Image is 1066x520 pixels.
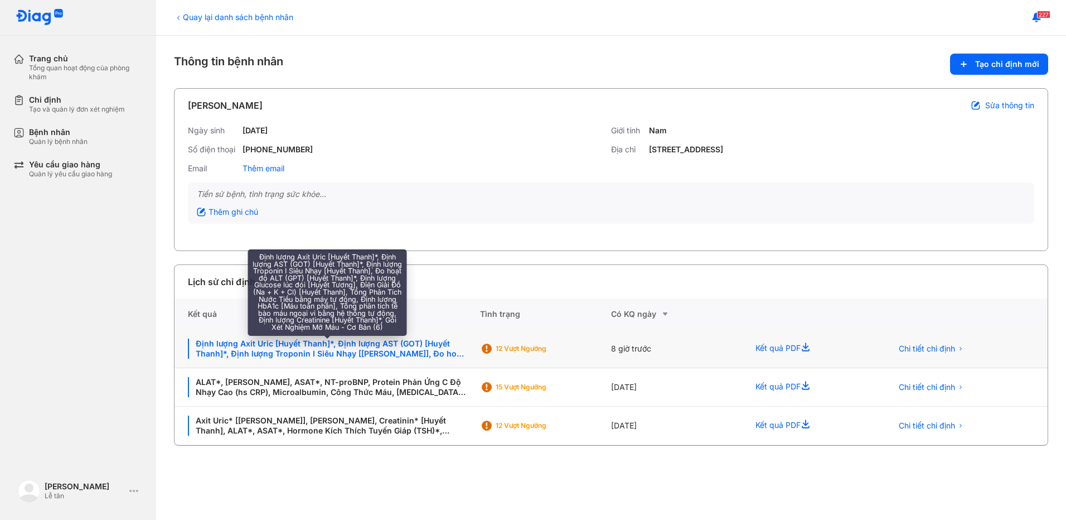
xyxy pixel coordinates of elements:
[188,145,238,155] div: Số điện thoại
[174,11,293,23] div: Quay lại danh sách bệnh nhân
[188,339,467,359] div: Định lượng Axit Uric [Huyết Thanh]*, Định lượng AST (GOT) [Huyết Thanh]*, Định lượng Troponin I S...
[899,344,955,354] span: Chi tiết chỉ định
[45,482,125,492] div: [PERSON_NAME]
[197,189,1025,199] div: Tiền sử bệnh, tình trạng sức khỏe...
[29,160,112,170] div: Yêu cầu giao hàng
[480,298,611,330] div: Tình trạng
[188,416,467,436] div: Axit Uric* [[PERSON_NAME]], [PERSON_NAME], Creatinin* [Huyết Thanh], ALAT*, ASAT*, Hormone Kích T...
[197,207,258,217] div: Thêm ghi chú
[29,137,88,146] div: Quản lý bệnh nhân
[950,54,1048,75] button: Tạo chỉ định mới
[188,126,238,136] div: Ngày sinh
[611,145,645,155] div: Địa chỉ
[29,54,143,64] div: Trang chủ
[649,145,723,155] div: [STREET_ADDRESS]
[496,383,585,392] div: 15 Vượt ngưỡng
[742,330,879,368] div: Kết quả PDF
[188,163,238,174] div: Email
[611,330,742,368] div: 8 giờ trước
[892,340,971,357] button: Chi tiết chỉ định
[243,145,313,155] div: [PHONE_NUMBER]
[188,377,467,397] div: ALAT*, [PERSON_NAME], ASAT*, NT-proBNP, Protein Phản Ứng C Độ Nhạy Cao (hs CRP), Microalbumin, Cô...
[611,307,742,321] div: Có KQ ngày
[175,298,480,330] div: Kết quả
[1037,11,1050,18] span: 227
[18,480,40,502] img: logo
[16,9,64,26] img: logo
[742,407,879,445] div: Kết quả PDF
[188,99,263,112] div: [PERSON_NAME]
[975,59,1039,69] span: Tạo chỉ định mới
[611,368,742,407] div: [DATE]
[649,126,667,136] div: Nam
[29,170,112,179] div: Quản lý yêu cầu giao hàng
[899,421,955,431] span: Chi tiết chỉ định
[985,100,1034,110] span: Sửa thông tin
[29,127,88,137] div: Bệnh nhân
[496,344,585,353] div: 12 Vượt ngưỡng
[611,126,645,136] div: Giới tính
[45,492,125,500] div: Lễ tân
[29,105,125,114] div: Tạo và quản lý đơn xét nghiệm
[243,126,268,136] div: [DATE]
[611,407,742,445] div: [DATE]
[496,421,585,430] div: 12 Vượt ngưỡng
[899,382,955,392] span: Chi tiết chỉ định
[742,368,879,407] div: Kết quả PDF
[243,163,284,174] div: Thêm email
[174,54,1048,75] div: Thông tin bệnh nhân
[892,417,971,434] button: Chi tiết chỉ định
[29,95,125,105] div: Chỉ định
[892,379,971,396] button: Chi tiết chỉ định
[29,64,143,81] div: Tổng quan hoạt động của phòng khám
[188,275,255,288] div: Lịch sử chỉ định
